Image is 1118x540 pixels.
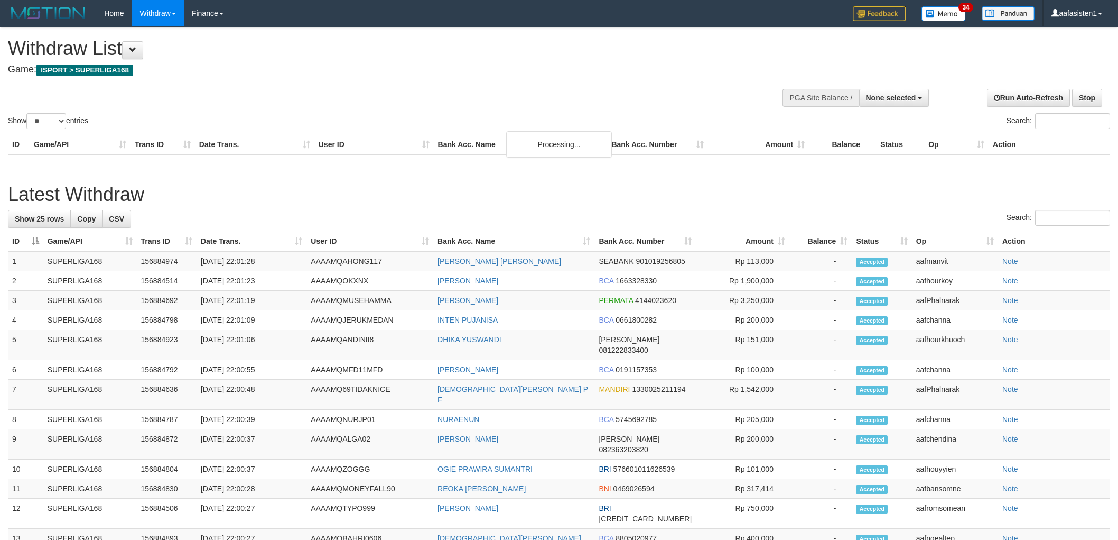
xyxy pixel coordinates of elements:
td: aafmanvit [912,251,998,271]
span: BCA [599,415,613,424]
label: Show entries [8,113,88,129]
a: Note [1002,316,1018,324]
td: 156884830 [137,479,197,499]
span: SEABANK [599,257,633,266]
td: SUPERLIGA168 [43,460,137,479]
input: Search: [1035,113,1110,129]
td: AAAAMQJERUKMEDAN [306,310,433,330]
a: Note [1002,335,1018,344]
a: [PERSON_NAME] [437,296,498,305]
th: Trans ID: activate to sort column ascending [137,232,197,251]
td: Rp 205,000 [696,410,789,429]
td: AAAAMQMONEYFALL90 [306,479,433,499]
td: Rp 113,000 [696,251,789,271]
td: 156884872 [137,429,197,460]
td: aafromsomean [912,499,998,529]
td: SUPERLIGA168 [43,429,137,460]
td: aafhourkhuoch [912,330,998,360]
td: - [789,380,852,410]
a: Note [1002,435,1018,443]
span: CSV [109,215,124,223]
td: 11 [8,479,43,499]
span: BCA [599,316,613,324]
span: MANDIRI [599,385,630,393]
td: [DATE] 22:00:55 [197,360,306,380]
a: CSV [102,210,131,228]
td: Rp 200,000 [696,310,789,330]
td: SUPERLIGA168 [43,499,137,529]
a: [DEMOGRAPHIC_DATA][PERSON_NAME] P F [437,385,588,404]
td: [DATE] 22:01:09 [197,310,306,330]
th: ID [8,135,30,154]
a: Stop [1072,89,1102,107]
td: aafPhalnarak [912,380,998,410]
span: Accepted [856,316,888,325]
td: AAAAMQMUSEHAMMA [306,291,433,310]
td: SUPERLIGA168 [43,291,137,310]
td: Rp 1,542,000 [696,380,789,410]
td: 8 [8,410,43,429]
th: Date Trans. [195,135,314,154]
a: Show 25 rows [8,210,71,228]
td: SUPERLIGA168 [43,330,137,360]
th: Game/API [30,135,131,154]
td: [DATE] 22:00:39 [197,410,306,429]
span: Copy 0469026594 to clipboard [613,484,655,493]
td: AAAAMQ69TIDAKNICE [306,380,433,410]
td: - [789,360,852,380]
td: 156884506 [137,499,197,529]
span: Accepted [856,258,888,267]
td: - [789,410,852,429]
td: - [789,479,852,499]
td: - [789,271,852,291]
th: ID: activate to sort column descending [8,232,43,251]
h1: Latest Withdraw [8,184,1110,205]
td: Rp 151,000 [696,330,789,360]
td: SUPERLIGA168 [43,251,137,271]
td: - [789,310,852,330]
th: Bank Acc. Number [607,135,708,154]
td: 156884974 [137,251,197,271]
td: 156884636 [137,380,197,410]
th: Bank Acc. Name: activate to sort column ascending [433,232,594,251]
a: OGIE PRAWIRA SUMANTRI [437,465,533,473]
span: Accepted [856,277,888,286]
th: Trans ID [131,135,195,154]
td: AAAAMQANDINII8 [306,330,433,360]
span: [PERSON_NAME] [599,435,659,443]
a: Note [1002,365,1018,374]
td: aafhouyyien [912,460,998,479]
td: Rp 101,000 [696,460,789,479]
span: Accepted [856,297,888,306]
td: Rp 750,000 [696,499,789,529]
th: Action [989,135,1110,154]
td: SUPERLIGA168 [43,380,137,410]
a: Note [1002,257,1018,266]
th: Status: activate to sort column ascending [852,232,911,251]
span: BNI [599,484,611,493]
select: Showentries [26,113,66,129]
td: 156884804 [137,460,197,479]
span: Accepted [856,336,888,345]
a: Note [1002,504,1018,512]
td: Rp 100,000 [696,360,789,380]
td: aafbansomne [912,479,998,499]
div: Processing... [506,131,612,158]
span: Accepted [856,386,888,395]
td: AAAAMQTYPO999 [306,499,433,529]
span: Copy 4144023620 to clipboard [635,296,676,305]
a: Note [1002,465,1018,473]
td: Rp 1,900,000 [696,271,789,291]
a: Note [1002,296,1018,305]
th: Date Trans.: activate to sort column ascending [197,232,306,251]
th: Bank Acc. Name [434,135,608,154]
td: [DATE] 22:01:28 [197,251,306,271]
th: Action [998,232,1110,251]
td: AAAAMQAHONG117 [306,251,433,271]
label: Search: [1007,210,1110,226]
span: Copy 082363203820 to clipboard [599,445,648,454]
td: [DATE] 22:00:27 [197,499,306,529]
td: 5 [8,330,43,360]
a: [PERSON_NAME] [437,277,498,285]
span: BCA [599,277,613,285]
